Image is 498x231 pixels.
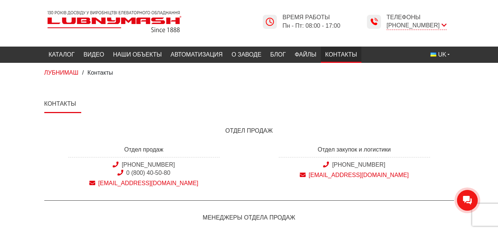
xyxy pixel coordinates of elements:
[321,48,361,61] a: Контакты
[126,170,170,176] a: 0 (800) 40-50-80
[282,14,330,20] font: Время работы
[266,48,290,61] a: Блог
[83,51,104,58] font: Видео
[426,48,454,61] button: UK
[79,48,109,61] a: Видео
[387,14,420,20] font: Телефоны
[87,69,113,76] font: Контакты
[325,51,357,58] font: Контакты
[295,51,316,58] font: Файлы
[122,162,175,168] a: [PHONE_NUMBER]
[113,51,162,58] font: Наши объекты
[279,171,430,179] a: [EMAIL_ADDRESS][DOMAIN_NAME]
[124,146,164,153] font: Отдел продаж
[227,48,266,61] a: О заводе
[44,101,76,107] font: Контакты
[82,69,83,76] font: /
[44,69,79,76] a: ЛУБНИМАШ
[370,17,378,26] img: Lubnymash time icon
[309,172,409,178] font: [EMAIL_ADDRESS][DOMAIN_NAME]
[225,128,272,134] font: Отдел продаж
[318,146,391,153] font: Отдел закупок и логистики
[44,48,79,61] a: Каталог
[387,22,440,28] font: [PHONE_NUMBER]
[231,51,261,58] font: О заводе
[68,179,220,187] a: [EMAIL_ADDRESS][DOMAIN_NAME]
[290,48,321,61] a: Файлы
[430,52,436,57] img: Украинский
[49,51,75,58] font: Каталог
[282,23,340,29] font: Пн - Пт: 08:00 - 17:00
[109,48,166,61] a: Наши объекты
[265,17,274,26] img: Lubnymash time icon
[98,180,198,186] font: [EMAIL_ADDRESS][DOMAIN_NAME]
[270,51,286,58] font: Блог
[203,214,295,221] font: Менеджеры отдела продаж
[171,51,223,58] font: Автоматизация
[438,51,446,58] font: UK
[44,8,185,35] img: Lubnymash
[166,48,227,61] a: Автоматизация
[332,162,385,168] a: [PHONE_NUMBER]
